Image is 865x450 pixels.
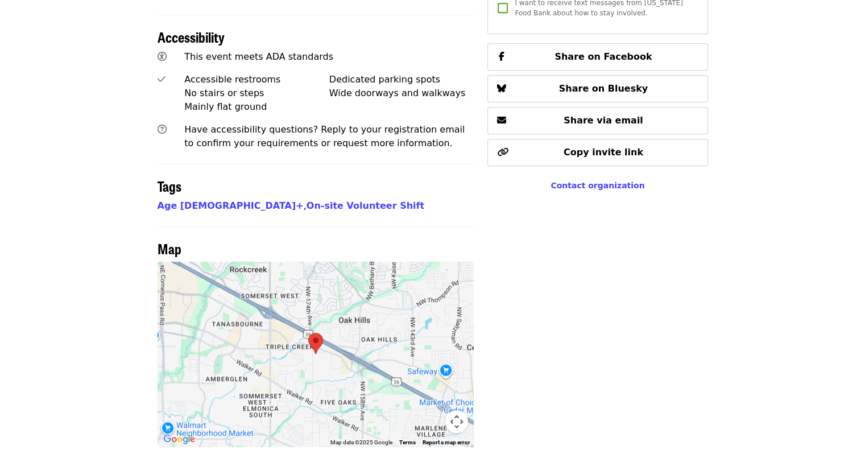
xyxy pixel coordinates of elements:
a: On-site Volunteer Shift [307,200,424,211]
a: Report a map error [423,439,470,445]
a: Contact organization [551,181,644,190]
i: check icon [158,74,165,85]
div: No stairs or steps [184,86,329,100]
button: Map camera controls [445,410,468,433]
span: Map data ©2025 Google [330,439,392,445]
button: Share on Facebook [487,43,707,71]
div: Accessible restrooms [184,73,329,86]
span: Share on Facebook [554,51,652,62]
span: This event meets ADA standards [184,51,333,62]
button: Share via email [487,107,707,134]
a: Age [DEMOGRAPHIC_DATA]+ [158,200,304,211]
div: Mainly flat ground [184,100,329,114]
i: question-circle icon [158,124,167,135]
button: Copy invite link [487,139,707,166]
span: Tags [158,176,181,196]
img: Google [160,432,198,447]
span: Share on Bluesky [559,83,648,94]
a: Terms (opens in new tab) [399,439,416,445]
button: Share on Bluesky [487,75,707,102]
div: Wide doorways and walkways [329,86,474,100]
div: Dedicated parking spots [329,73,474,86]
span: Copy invite link [564,147,643,158]
i: universal-access icon [158,51,167,62]
span: Share via email [564,115,643,126]
span: Map [158,238,181,258]
a: Open this area in Google Maps (opens a new window) [160,432,198,447]
span: Accessibility [158,27,225,47]
span: Have accessibility questions? Reply to your registration email to confirm your requirements or re... [184,124,465,148]
span: , [158,200,307,211]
